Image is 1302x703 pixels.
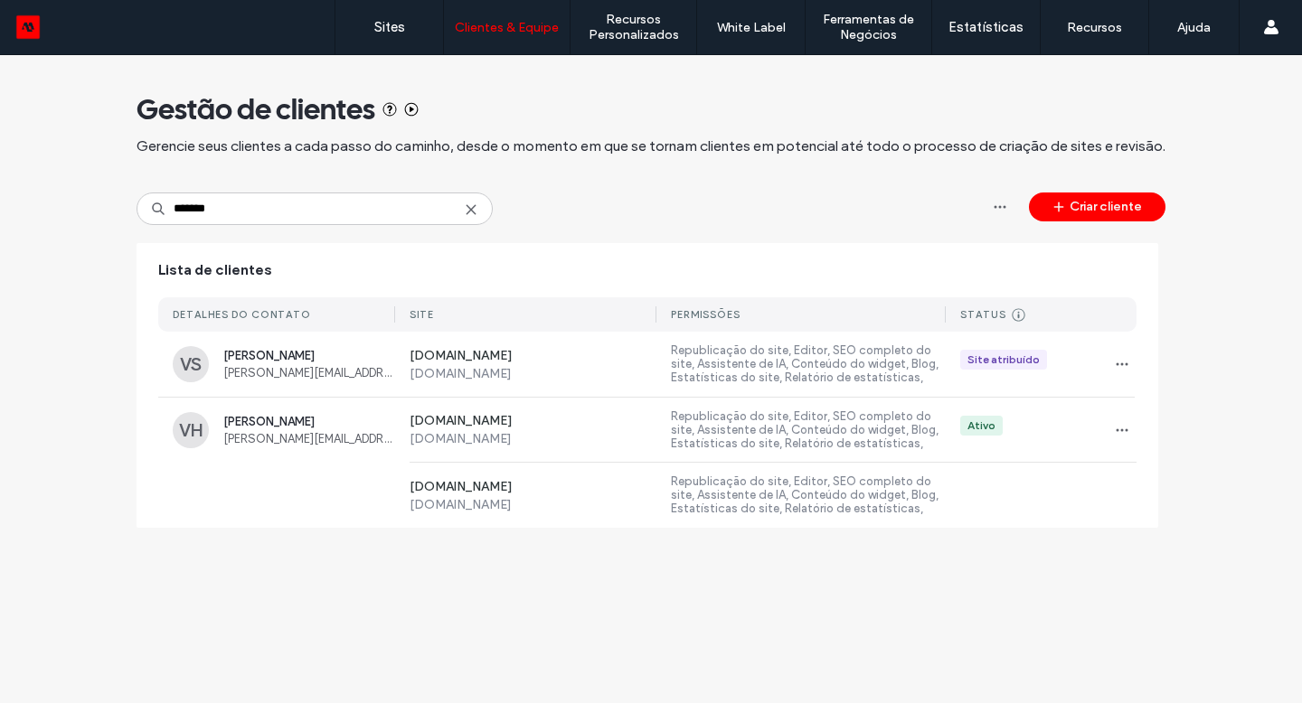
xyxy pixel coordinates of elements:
div: Ativo [967,417,995,434]
div: DETALHES DO CONTATO [173,308,311,321]
label: Ajuda [1177,20,1211,35]
label: Recursos [1067,20,1122,35]
label: [DOMAIN_NAME] [410,413,657,431]
label: [DOMAIN_NAME] [410,431,657,446]
label: Republicação do site, Editor, SEO completo do site, Assistente de IA, Conteúdo do widget, Blog, E... [671,343,946,385]
label: Estatísticas [948,19,1024,35]
span: [PERSON_NAME] [223,349,395,362]
label: [DOMAIN_NAME] [410,348,657,366]
div: Site [410,308,434,321]
span: [PERSON_NAME] [223,415,395,428]
button: Criar cliente [1029,192,1165,221]
a: VH[PERSON_NAME][PERSON_NAME][EMAIL_ADDRESS][PERSON_NAME][DOMAIN_NAME][DOMAIN_NAME][DOMAIN_NAME]Re... [158,398,1137,528]
label: Clientes & Equipe [455,20,559,35]
label: Ferramentas de Negócios [806,12,931,42]
label: Sites [374,19,405,35]
span: [PERSON_NAME][EMAIL_ADDRESS][PERSON_NAME][DOMAIN_NAME] [223,432,395,445]
span: [PERSON_NAME][EMAIL_ADDRESS][PERSON_NAME][DOMAIN_NAME] [223,366,395,380]
label: Recursos Personalizados [571,12,696,42]
div: VS [173,346,209,382]
label: [DOMAIN_NAME] [410,479,657,497]
span: Gerencie seus clientes a cada passo do caminho, desde o momento em que se tornam clientes em pote... [137,136,1165,156]
label: Republicação do site, Editor, SEO completo do site, Assistente de IA, Conteúdo do widget, Blog, E... [671,409,946,451]
span: Lista de clientes [158,260,272,280]
div: VH [173,412,209,448]
span: Gestão de clientes [137,91,375,127]
label: Republicação do site, Editor, SEO completo do site, Assistente de IA, Conteúdo do widget, Blog, E... [671,474,946,516]
div: Site atribuído [967,351,1040,368]
label: [DOMAIN_NAME] [410,366,657,381]
label: White Label [717,20,786,35]
div: Permissões [671,308,741,321]
a: VS[PERSON_NAME][PERSON_NAME][EMAIL_ADDRESS][PERSON_NAME][DOMAIN_NAME][DOMAIN_NAME][DOMAIN_NAME]Re... [158,332,1137,398]
div: Status [960,308,1006,321]
label: [DOMAIN_NAME] [410,497,657,512]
